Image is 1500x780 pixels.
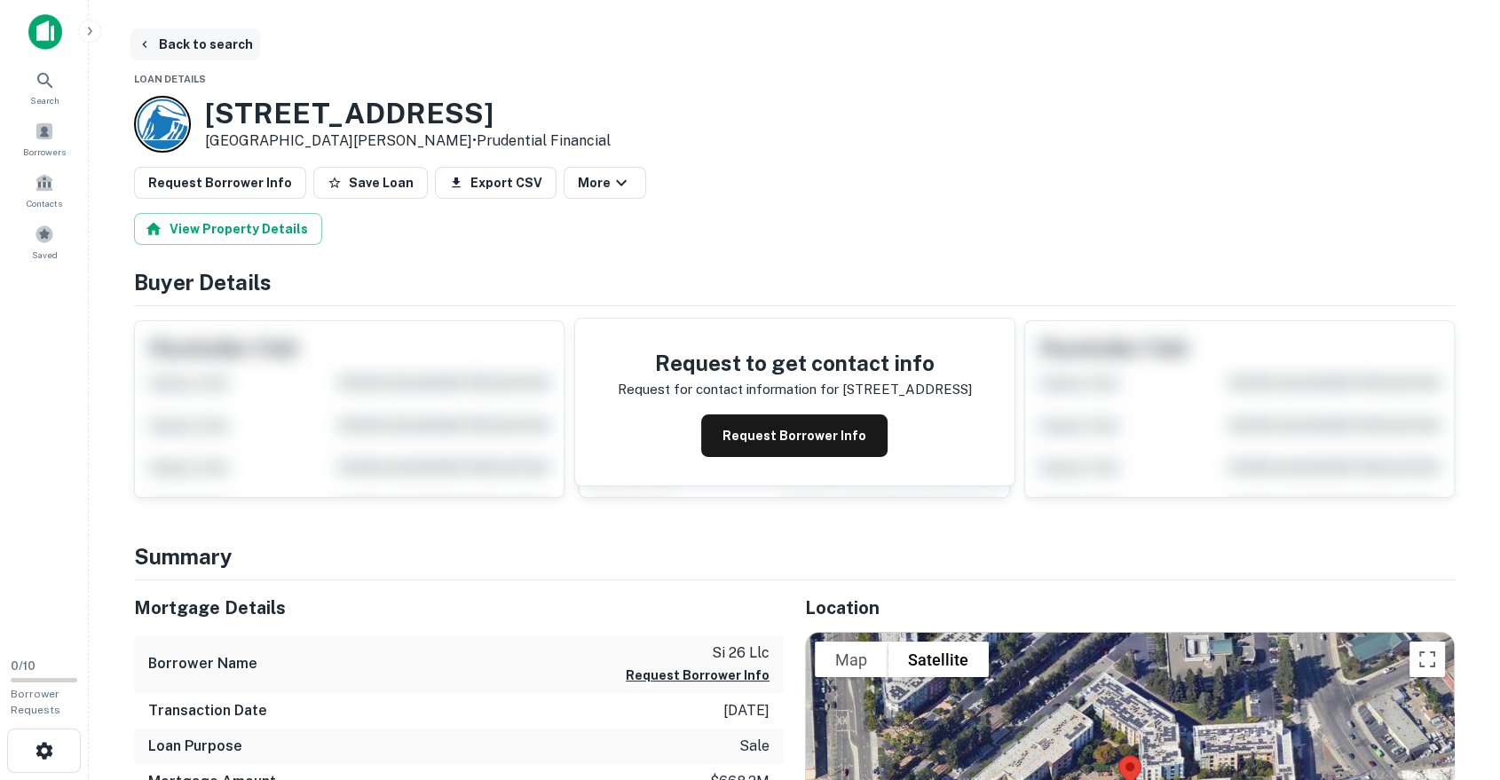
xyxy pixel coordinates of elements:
[564,167,646,199] button: More
[205,97,611,130] h3: [STREET_ADDRESS]
[313,167,428,199] button: Save Loan
[5,63,83,111] a: Search
[23,145,66,159] span: Borrowers
[618,347,972,379] h4: Request to get contact info
[134,595,784,621] h5: Mortgage Details
[134,167,306,199] button: Request Borrower Info
[134,213,322,245] button: View Property Details
[842,379,972,400] p: [STREET_ADDRESS]
[815,642,888,677] button: Show street map
[701,414,888,457] button: Request Borrower Info
[28,14,62,50] img: capitalize-icon.png
[134,74,206,84] span: Loan Details
[134,540,1455,572] h4: Summary
[1411,638,1500,723] iframe: Chat Widget
[30,93,59,107] span: Search
[805,595,1455,621] h5: Location
[618,379,839,400] p: Request for contact information for
[5,166,83,214] a: Contacts
[626,665,770,686] button: Request Borrower Info
[5,114,83,162] a: Borrowers
[148,736,242,757] h6: Loan Purpose
[205,130,611,152] p: [GEOGRAPHIC_DATA][PERSON_NAME] •
[32,248,58,262] span: Saved
[5,217,83,265] a: Saved
[27,196,62,210] span: Contacts
[477,132,611,149] a: Prudential Financial
[148,700,267,721] h6: Transaction Date
[739,736,770,757] p: sale
[11,659,36,673] span: 0 / 10
[134,266,1455,298] h4: Buyer Details
[1409,642,1445,677] button: Toggle fullscreen view
[148,653,257,674] h6: Borrower Name
[130,28,260,60] button: Back to search
[11,688,60,716] span: Borrower Requests
[888,642,989,677] button: Show satellite imagery
[723,700,770,721] p: [DATE]
[626,642,770,664] p: si 26 llc
[435,167,557,199] button: Export CSV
